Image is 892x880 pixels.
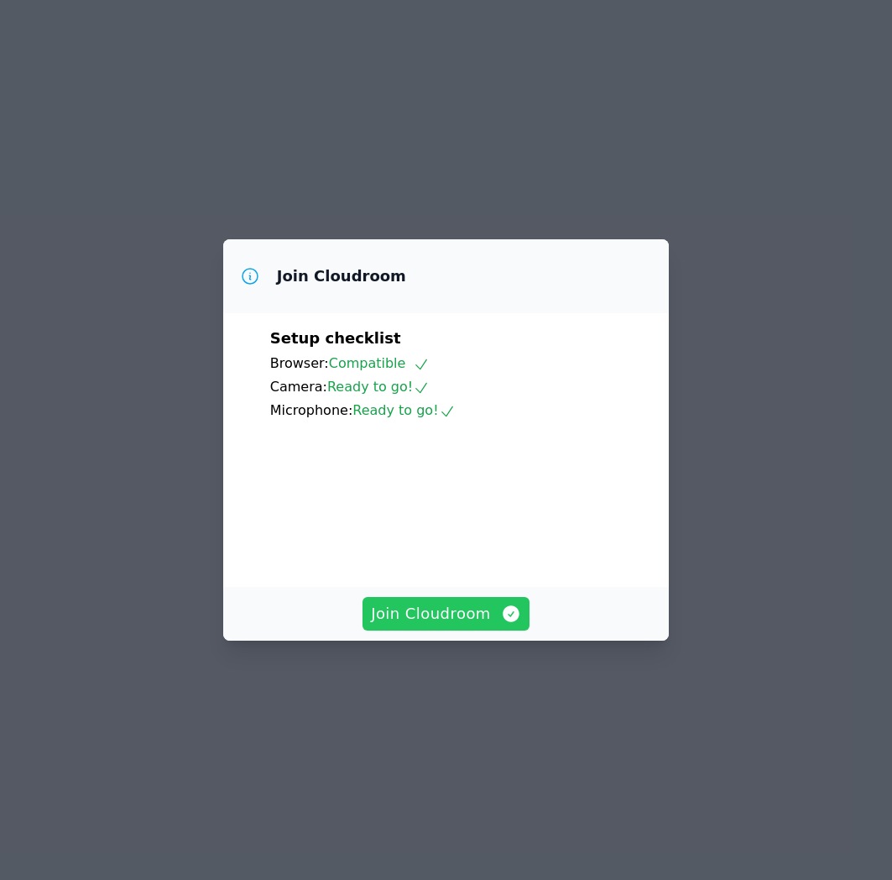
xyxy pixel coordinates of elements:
[363,597,529,631] button: Join Cloudroom
[329,355,430,371] span: Compatible
[270,402,353,418] span: Microphone:
[270,379,327,395] span: Camera:
[277,266,406,286] h3: Join Cloudroom
[270,355,329,371] span: Browser:
[270,329,401,347] span: Setup checklist
[352,402,455,418] span: Ready to go!
[327,379,430,395] span: Ready to go!
[371,602,521,626] span: Join Cloudroom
